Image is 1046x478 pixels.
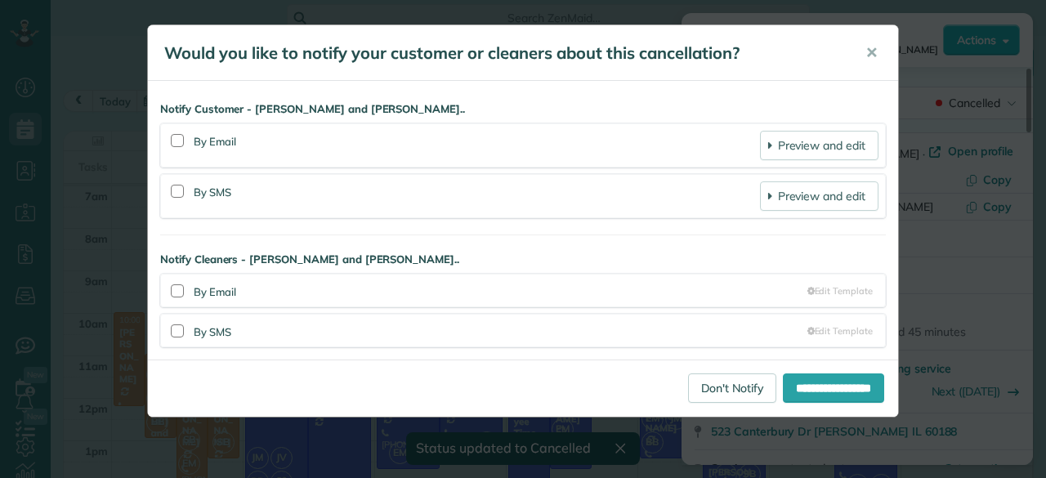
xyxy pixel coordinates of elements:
[194,131,760,160] div: By Email
[194,321,807,340] div: By SMS
[160,101,886,117] strong: Notify Customer - [PERSON_NAME] and [PERSON_NAME]..
[688,373,776,403] a: Don't Notify
[160,252,886,267] strong: Notify Cleaners - [PERSON_NAME] and [PERSON_NAME]..
[865,43,878,62] span: ✕
[807,324,873,337] a: Edit Template
[194,281,807,300] div: By Email
[807,284,873,297] a: Edit Template
[164,42,843,65] h5: Would you like to notify your customer or cleaners about this cancellation?
[760,181,878,211] a: Preview and edit
[194,181,760,211] div: By SMS
[760,131,878,160] a: Preview and edit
